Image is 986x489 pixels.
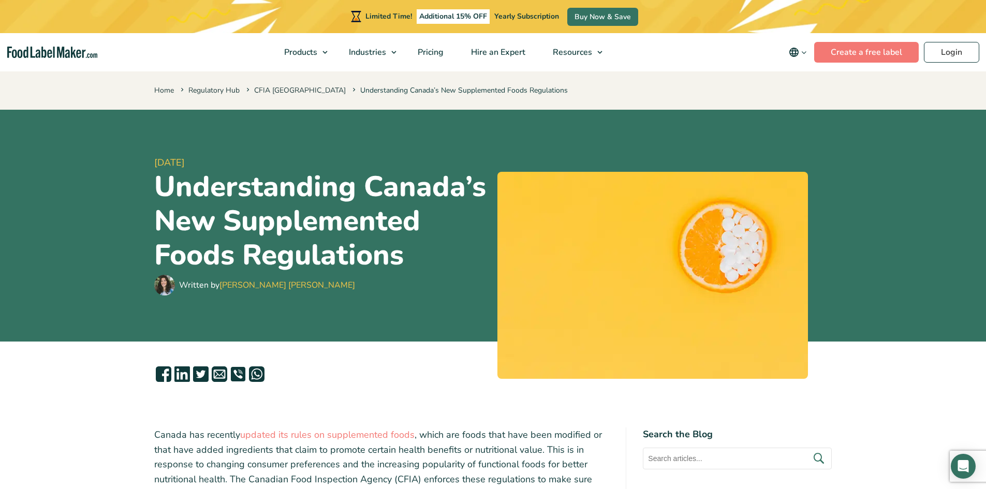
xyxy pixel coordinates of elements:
span: Resources [550,47,593,58]
a: Products [271,33,333,71]
div: Written by [179,279,355,291]
img: Maria Abi Hanna - Food Label Maker [154,275,175,295]
span: Hire an Expert [468,47,526,58]
a: Login [924,42,979,63]
a: [PERSON_NAME] [PERSON_NAME] [219,279,355,291]
div: Open Intercom Messenger [951,454,976,479]
a: Resources [539,33,608,71]
span: Yearly Subscription [494,11,559,21]
span: Limited Time! [365,11,412,21]
a: Buy Now & Save [567,8,638,26]
a: Home [154,85,174,95]
input: Search articles... [643,448,832,469]
h4: Search the Blog [643,427,832,441]
span: Pricing [415,47,445,58]
span: Products [281,47,318,58]
a: Hire an Expert [458,33,537,71]
a: CFIA [GEOGRAPHIC_DATA] [254,85,346,95]
a: Regulatory Hub [188,85,240,95]
a: updated its rules on supplemented foods [240,428,415,441]
span: [DATE] [154,156,489,170]
span: Industries [346,47,387,58]
a: Pricing [404,33,455,71]
a: Industries [335,33,402,71]
span: Additional 15% OFF [417,9,490,24]
span: Understanding Canada’s New Supplemented Foods Regulations [350,85,568,95]
a: Create a free label [814,42,919,63]
h1: Understanding Canada’s New Supplemented Foods Regulations [154,170,489,272]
